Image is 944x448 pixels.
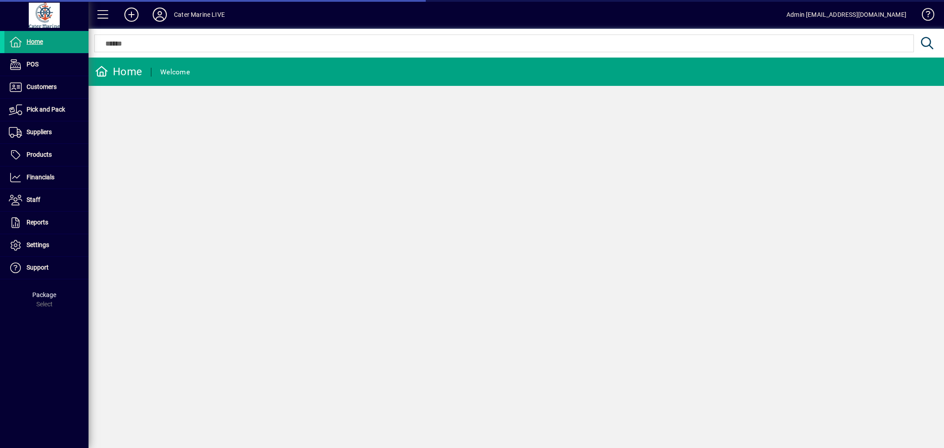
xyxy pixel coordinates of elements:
[27,196,40,203] span: Staff
[4,212,89,234] a: Reports
[4,76,89,98] a: Customers
[146,7,174,23] button: Profile
[4,54,89,76] a: POS
[4,189,89,211] a: Staff
[160,65,190,79] div: Welcome
[27,174,54,181] span: Financials
[4,144,89,166] a: Products
[27,264,49,271] span: Support
[4,166,89,189] a: Financials
[27,241,49,248] span: Settings
[4,121,89,143] a: Suppliers
[32,291,56,298] span: Package
[915,2,933,31] a: Knowledge Base
[27,106,65,113] span: Pick and Pack
[4,234,89,256] a: Settings
[27,128,52,135] span: Suppliers
[27,219,48,226] span: Reports
[95,65,142,79] div: Home
[4,257,89,279] a: Support
[117,7,146,23] button: Add
[27,38,43,45] span: Home
[27,61,39,68] span: POS
[174,8,225,22] div: Cater Marine LIVE
[27,151,52,158] span: Products
[786,8,906,22] div: Admin [EMAIL_ADDRESS][DOMAIN_NAME]
[4,99,89,121] a: Pick and Pack
[27,83,57,90] span: Customers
